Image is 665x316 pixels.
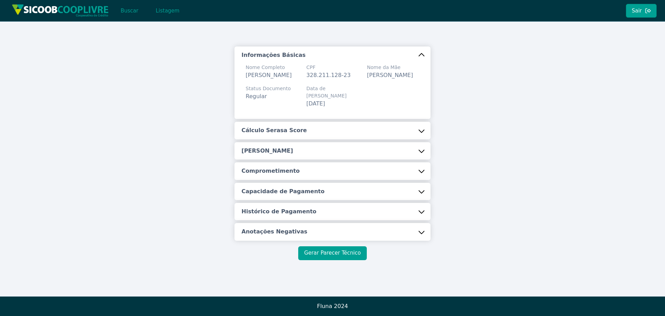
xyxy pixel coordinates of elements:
h5: Informações Básicas [241,51,305,59]
button: Anotações Negativas [234,223,430,240]
span: CPF [306,64,351,71]
button: Comprometimento [234,162,430,180]
button: Gerar Parecer Técnico [298,246,366,260]
span: [DATE] [306,100,325,107]
button: Histórico de Pagamento [234,203,430,220]
span: Regular [246,93,267,100]
h5: [PERSON_NAME] [241,147,293,155]
button: Cálculo Serasa Score [234,122,430,139]
h5: Cálculo Serasa Score [241,127,307,134]
span: Nome da Mãe [367,64,413,71]
button: [PERSON_NAME] [234,142,430,160]
h5: Anotações Negativas [241,228,307,236]
h5: Capacidade de Pagamento [241,188,325,195]
button: Capacidade de Pagamento [234,183,430,200]
span: Nome Completo [246,64,292,71]
button: Informações Básicas [234,46,430,64]
span: Fluna 2024 [317,303,348,309]
span: Status Documento [246,85,291,92]
h5: Histórico de Pagamento [241,208,316,215]
span: [PERSON_NAME] [367,72,413,78]
span: Data de [PERSON_NAME] [306,85,358,100]
span: [PERSON_NAME] [246,72,292,78]
button: Sair [626,4,657,18]
button: Buscar [115,4,144,18]
button: Listagem [150,4,185,18]
span: 328.211.128-23 [306,72,351,78]
h5: Comprometimento [241,167,300,175]
img: img/sicoob_cooplivre.png [12,4,109,17]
